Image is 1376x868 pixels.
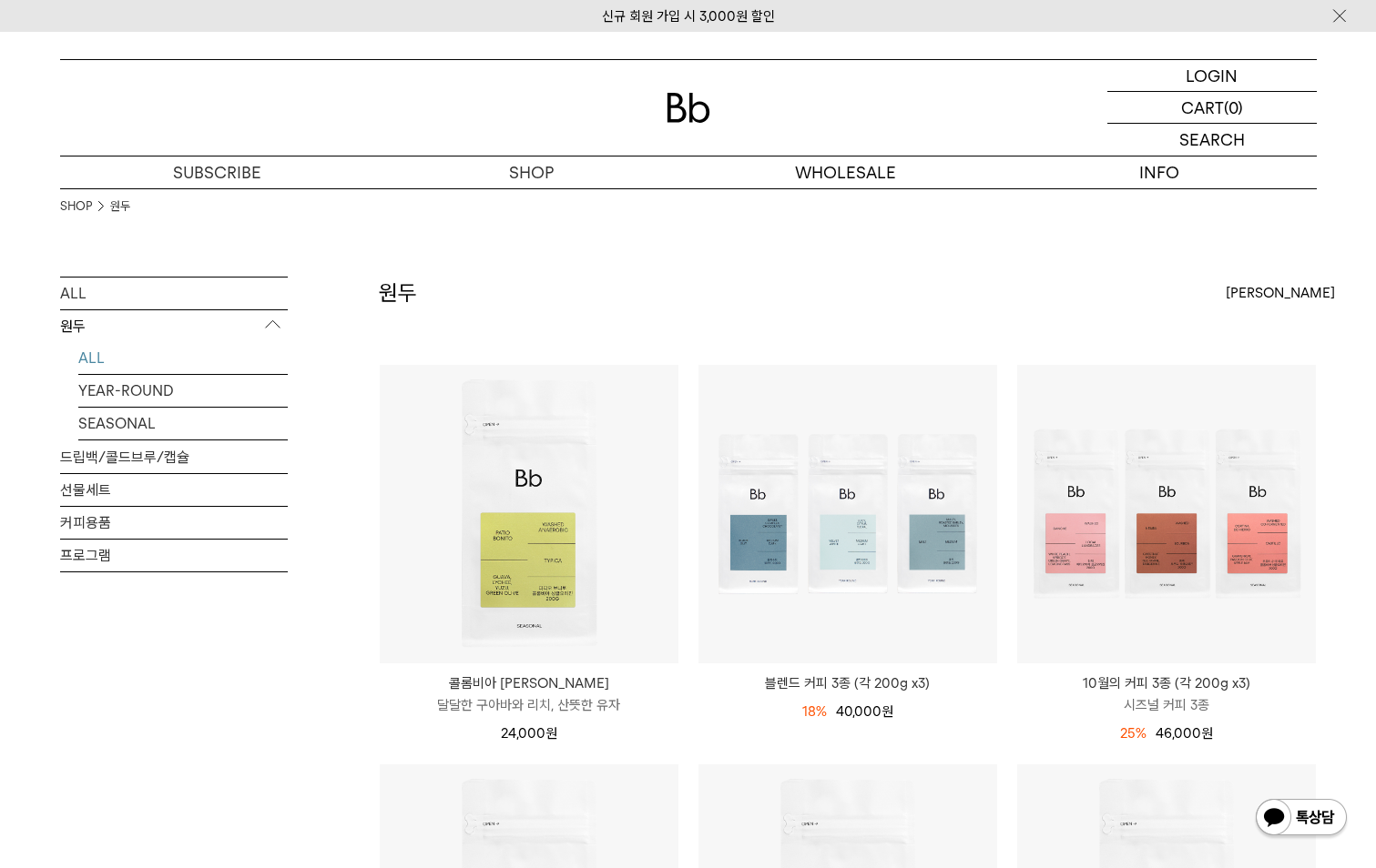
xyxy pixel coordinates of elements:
[1201,725,1213,742] span: 원
[1224,92,1243,123] p: (0)
[60,197,92,216] a: SHOP
[78,408,288,439] a: SEASONAL
[602,8,775,25] a: 신규 회원 가입 시 3,000원 할인
[1181,92,1224,123] p: CART
[374,156,688,188] a: SHOP
[60,278,288,309] a: ALL
[545,725,557,742] span: 원
[1156,725,1213,742] span: 46,000
[60,540,288,571] a: 프로그램
[667,93,710,123] img: 로고
[836,703,893,720] span: 40,000
[1017,694,1316,716] p: 시즈널 커피 3종
[60,507,288,539] a: 커피용품
[60,474,288,506] a: 선물세트
[78,375,288,407] a: YEAR-ROUND
[1017,672,1316,694] p: 10월의 커피 3종 (각 200g x3)
[1003,156,1317,188] p: INFO
[698,365,997,663] img: 블렌드 커피 3종 (각 200g x3)
[1107,92,1317,124] a: CART (0)
[78,342,288,374] a: ALL
[60,310,288,343] p: 원두
[380,672,678,694] p: 콜롬비아 [PERSON_NAME]
[1017,672,1316,716] a: 10월의 커피 3종 (각 200g x3) 시즈널 커피 3종
[1179,124,1245,156] p: SEARCH
[802,701,827,722] div: 18%
[379,278,417,308] h2: 원두
[688,156,1003,188] p: WHOLESALE
[501,725,557,742] span: 24,000
[380,365,678,663] img: 콜롬비아 파티오 보니토
[60,156,374,188] a: SUBSCRIBE
[1186,60,1238,91] p: LOGIN
[380,694,678,716] p: 달달한 구아바와 리치, 산뜻한 유자
[1120,722,1147,744] div: 25%
[698,672,997,694] a: 블렌드 커피 3종 (각 200g x3)
[380,672,678,716] a: 콜롬비아 [PERSON_NAME] 달달한 구아바와 리치, 산뜻한 유자
[1017,365,1316,663] img: 10월의 커피 3종 (각 200g x3)
[1226,282,1335,304] span: [PERSON_NAME]
[882,703,893,720] span: 원
[1254,797,1349,841] img: 카카오톡 채널 1:1 채팅 버튼
[110,197,130,216] a: 원두
[1107,60,1317,92] a: LOGIN
[60,441,288,473] a: 드립백/콜드브루/캡슐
